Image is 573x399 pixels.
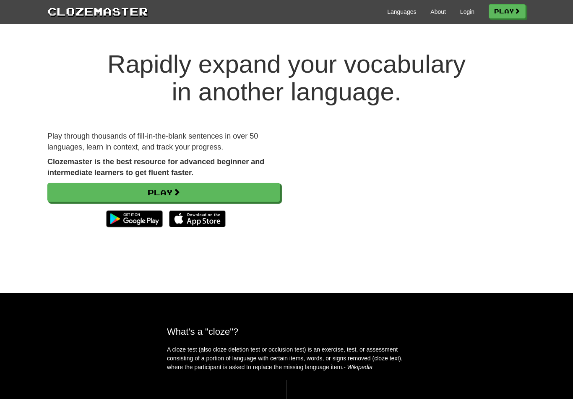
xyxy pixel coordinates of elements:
[430,8,446,16] a: About
[387,8,416,16] a: Languages
[167,345,406,372] p: A cloze test (also cloze deletion test or occlusion test) is an exercise, test, or assessment con...
[489,4,526,18] a: Play
[460,8,474,16] a: Login
[344,364,372,370] em: - Wikipedia
[167,326,406,337] h2: What's a "cloze"?
[102,206,167,231] img: Get it on Google Play
[47,131,280,152] p: Play through thousands of fill-in-the-blank sentences in over 50 languages, learn in context, and...
[47,183,280,202] a: Play
[47,157,264,177] strong: Clozemaster is the best resource for advanced beginner and intermediate learners to get fluent fa...
[169,210,226,227] img: Download_on_the_App_Store_Badge_US-UK_135x40-25178aeef6eb6b83b96f5f2d004eda3bffbb37122de64afbaef7...
[47,3,148,19] a: Clozemaster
